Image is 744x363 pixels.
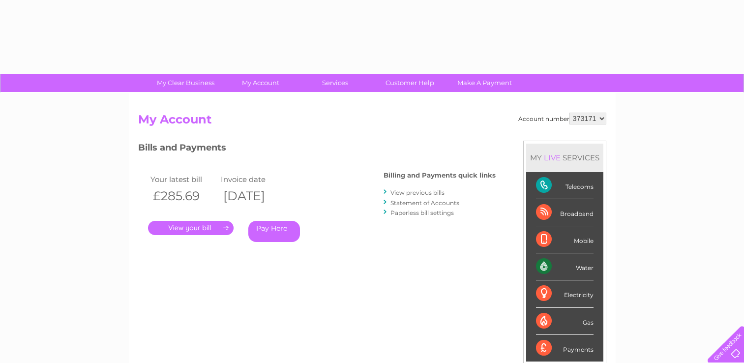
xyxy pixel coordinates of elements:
[138,141,496,158] h3: Bills and Payments
[536,280,594,307] div: Electricity
[295,74,376,92] a: Services
[384,172,496,179] h4: Billing and Payments quick links
[526,144,603,172] div: MY SERVICES
[248,221,300,242] a: Pay Here
[218,186,289,206] th: [DATE]
[148,173,219,186] td: Your latest bill
[536,172,594,199] div: Telecoms
[145,74,226,92] a: My Clear Business
[369,74,450,92] a: Customer Help
[218,173,289,186] td: Invoice date
[148,221,234,235] a: .
[536,199,594,226] div: Broadband
[220,74,301,92] a: My Account
[390,209,454,216] a: Paperless bill settings
[390,189,445,196] a: View previous bills
[138,113,606,131] h2: My Account
[542,153,563,162] div: LIVE
[518,113,606,124] div: Account number
[148,186,219,206] th: £285.69
[444,74,525,92] a: Make A Payment
[390,199,459,207] a: Statement of Accounts
[536,335,594,362] div: Payments
[536,226,594,253] div: Mobile
[536,308,594,335] div: Gas
[536,253,594,280] div: Water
